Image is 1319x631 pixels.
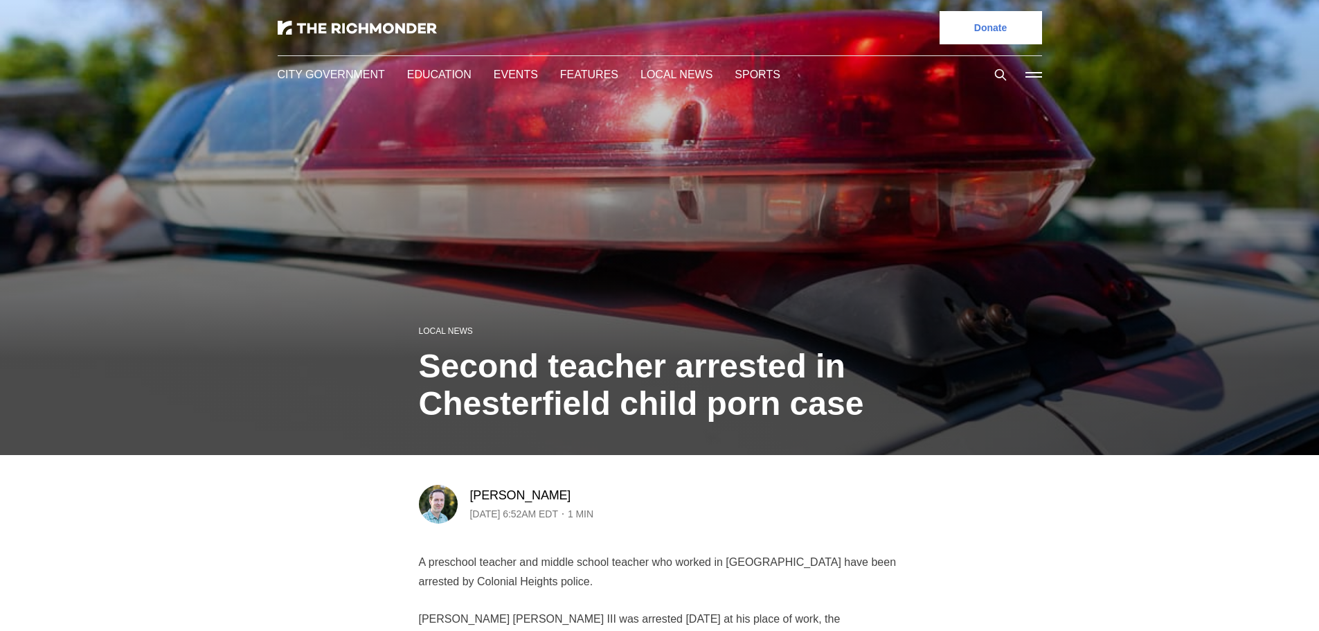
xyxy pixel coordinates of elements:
[1202,563,1319,631] iframe: portal-trigger
[419,325,470,337] a: Local News
[629,66,698,82] a: Local News
[404,66,468,82] a: Education
[278,21,437,35] img: The Richmonder
[419,553,901,592] p: A preschool teacher and middle school teacher who worked in [GEOGRAPHIC_DATA] have been arrested ...
[419,485,458,524] img: Michael Phillips
[419,348,901,423] h1: Second teacher arrested in Chesterfield child porn case
[553,66,607,82] a: Features
[278,66,382,82] a: City Government
[470,487,573,504] a: [PERSON_NAME]
[470,506,564,522] time: [DATE] 6:52AM EDT
[573,506,598,522] span: 1 min
[990,64,1011,85] button: Search this site
[720,66,762,82] a: Sports
[940,11,1042,44] a: Donate
[490,66,531,82] a: Events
